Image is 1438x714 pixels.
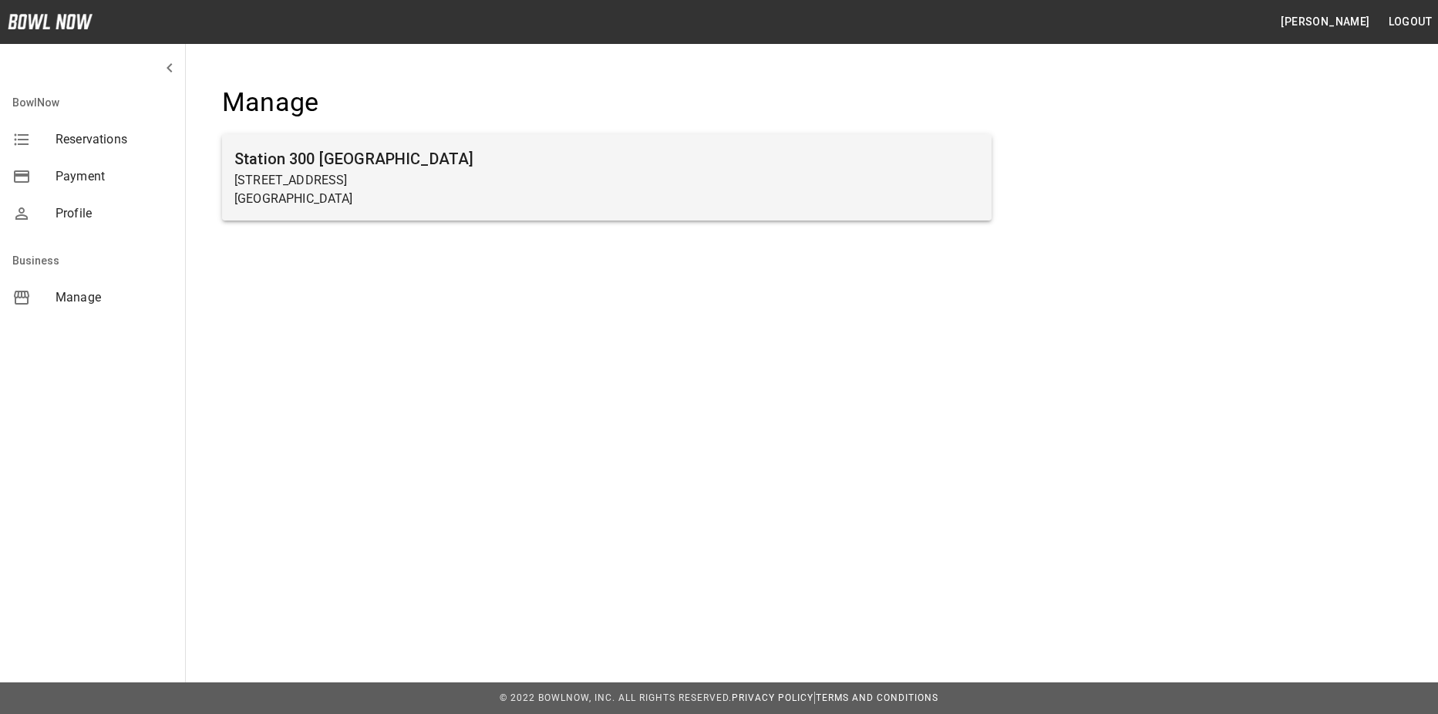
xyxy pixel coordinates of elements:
[1382,8,1438,36] button: Logout
[8,14,93,29] img: logo
[1275,8,1376,36] button: [PERSON_NAME]
[234,171,979,190] p: [STREET_ADDRESS]
[222,86,992,119] h4: Manage
[816,692,938,703] a: Terms and Conditions
[56,130,173,149] span: Reservations
[56,204,173,223] span: Profile
[56,288,173,307] span: Manage
[234,190,979,208] p: [GEOGRAPHIC_DATA]
[500,692,732,703] span: © 2022 BowlNow, Inc. All Rights Reserved.
[732,692,813,703] a: Privacy Policy
[234,147,979,171] h6: Station 300 [GEOGRAPHIC_DATA]
[56,167,173,186] span: Payment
